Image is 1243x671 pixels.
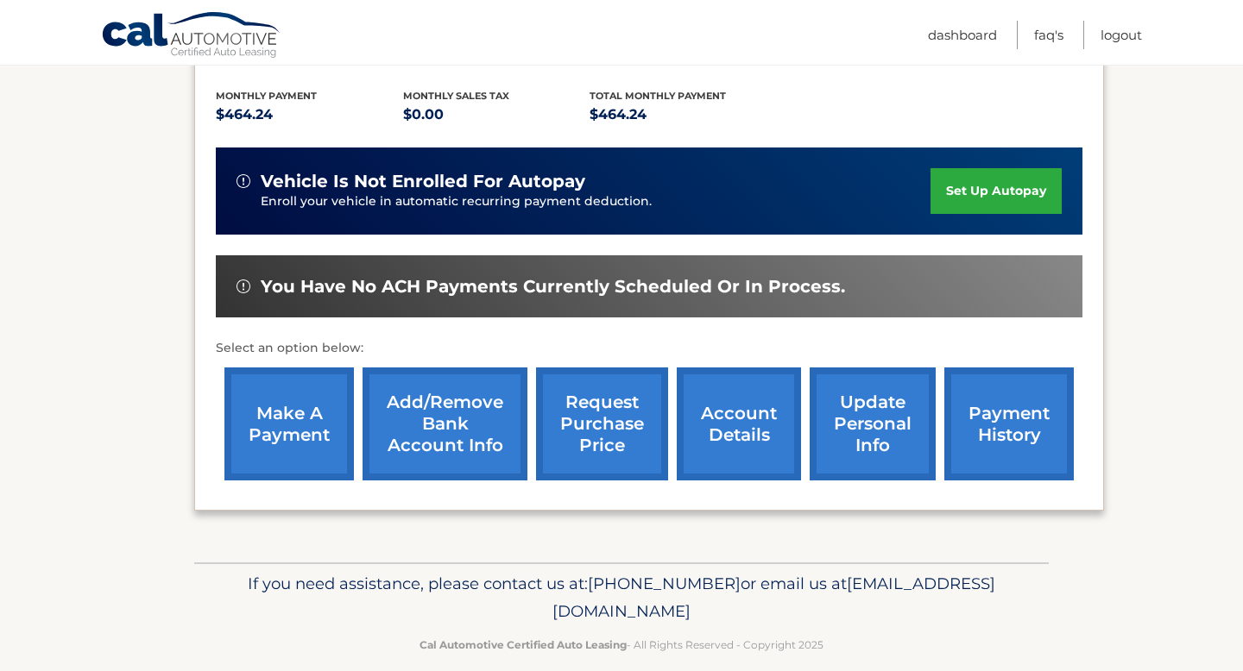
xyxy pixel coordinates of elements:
[944,367,1074,480] a: payment history
[677,367,801,480] a: account details
[552,574,995,621] span: [EMAIL_ADDRESS][DOMAIN_NAME]
[590,90,726,102] span: Total Monthly Payment
[216,90,317,102] span: Monthly Payment
[205,636,1038,654] p: - All Rights Reserved - Copyright 2025
[403,90,509,102] span: Monthly sales Tax
[931,168,1062,214] a: set up autopay
[810,367,936,480] a: update personal info
[420,638,627,651] strong: Cal Automotive Certified Auto Leasing
[928,21,997,49] a: Dashboard
[101,11,282,61] a: Cal Automotive
[590,103,777,127] p: $464.24
[1034,21,1063,49] a: FAQ's
[403,103,590,127] p: $0.00
[261,171,585,192] span: vehicle is not enrolled for autopay
[261,192,931,211] p: Enroll your vehicle in automatic recurring payment deduction.
[216,338,1082,359] p: Select an option below:
[588,574,741,593] span: [PHONE_NUMBER]
[216,103,403,127] p: $464.24
[224,367,354,480] a: make a payment
[205,570,1038,625] p: If you need assistance, please contact us at: or email us at
[363,367,527,480] a: Add/Remove bank account info
[536,367,668,480] a: request purchase price
[237,279,250,293] img: alert-white.svg
[1101,21,1142,49] a: Logout
[261,276,845,298] span: You have no ACH payments currently scheduled or in process.
[237,174,250,188] img: alert-white.svg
